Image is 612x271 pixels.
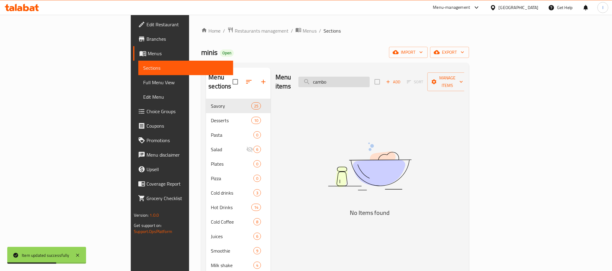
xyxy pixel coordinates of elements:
[211,117,251,124] span: Desserts
[133,17,233,32] a: Edit Restaurant
[206,128,271,142] div: Pasta0
[295,27,317,35] a: Menus
[251,102,261,110] div: items
[206,99,271,113] div: Savory25
[253,189,261,196] div: items
[148,50,228,57] span: Menus
[134,211,149,219] span: Version:
[133,148,233,162] a: Menu disclaimer
[389,47,428,58] button: import
[211,262,253,269] span: Milk shake
[211,160,253,167] span: Plates
[242,75,256,89] span: Sort sections
[211,233,253,240] span: Juices
[427,72,468,91] button: Manage items
[252,103,261,109] span: 25
[147,137,228,144] span: Promotions
[254,263,261,268] span: 4
[602,4,603,11] span: I
[211,175,253,182] span: Pizza
[147,108,228,115] span: Choice Groups
[147,35,228,43] span: Branches
[134,228,172,235] a: Support.OpsPlatform
[298,77,370,87] input: search
[143,93,228,100] span: Edit Menu
[147,180,228,187] span: Coverage Report
[254,147,261,152] span: 6
[435,49,464,56] span: export
[319,27,321,34] li: /
[211,218,253,225] div: Cold Coffee
[252,205,261,210] span: 14
[211,102,251,110] span: Savory
[147,151,228,158] span: Menu disclaimer
[499,4,539,11] div: [GEOGRAPHIC_DATA]
[138,90,233,104] a: Edit Menu
[254,248,261,254] span: 9
[432,74,463,89] span: Manage items
[22,252,69,259] div: Item updated successfully
[133,32,233,46] a: Branches
[384,77,403,87] button: Add
[254,176,261,181] span: 0
[254,190,261,196] span: 3
[251,117,261,124] div: items
[206,215,271,229] div: Cold Coffee8
[253,146,261,153] div: items
[206,157,271,171] div: Plates0
[229,75,242,88] span: Select all sections
[147,122,228,129] span: Coupons
[254,234,261,239] span: 6
[253,160,261,167] div: items
[133,119,233,133] a: Coupons
[275,73,291,91] h2: Menu items
[133,133,233,148] a: Promotions
[206,244,271,258] div: Smoothie9
[251,204,261,211] div: items
[211,247,253,254] span: Smoothie
[147,166,228,173] span: Upsell
[133,191,233,206] a: Grocery Checklist
[147,21,228,28] span: Edit Restaurant
[133,104,233,119] a: Choice Groups
[403,77,427,87] span: Sort items
[211,189,253,196] span: Cold drinks
[294,208,445,218] h5: No Items found
[394,49,423,56] span: import
[206,171,271,186] div: Pizza0
[211,204,251,211] span: Hot Drinks
[433,4,470,11] div: Menu-management
[253,131,261,139] div: items
[134,222,162,229] span: Get support on:
[253,218,261,225] div: items
[143,79,228,86] span: Full Menu View
[227,27,288,35] a: Restaurants management
[133,162,233,177] a: Upsell
[324,27,341,34] span: Sections
[384,77,403,87] span: Add item
[206,113,271,128] div: Desserts10
[246,146,253,153] svg: Inactive section
[430,47,469,58] button: export
[256,75,271,89] button: Add section
[254,219,261,225] span: 8
[253,233,261,240] div: items
[206,229,271,244] div: Juices6
[206,200,271,215] div: Hot Drinks14
[211,131,253,139] span: Pasta
[253,262,261,269] div: items
[294,126,445,206] img: dish.svg
[254,132,261,138] span: 0
[254,161,261,167] span: 0
[138,75,233,90] a: Full Menu View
